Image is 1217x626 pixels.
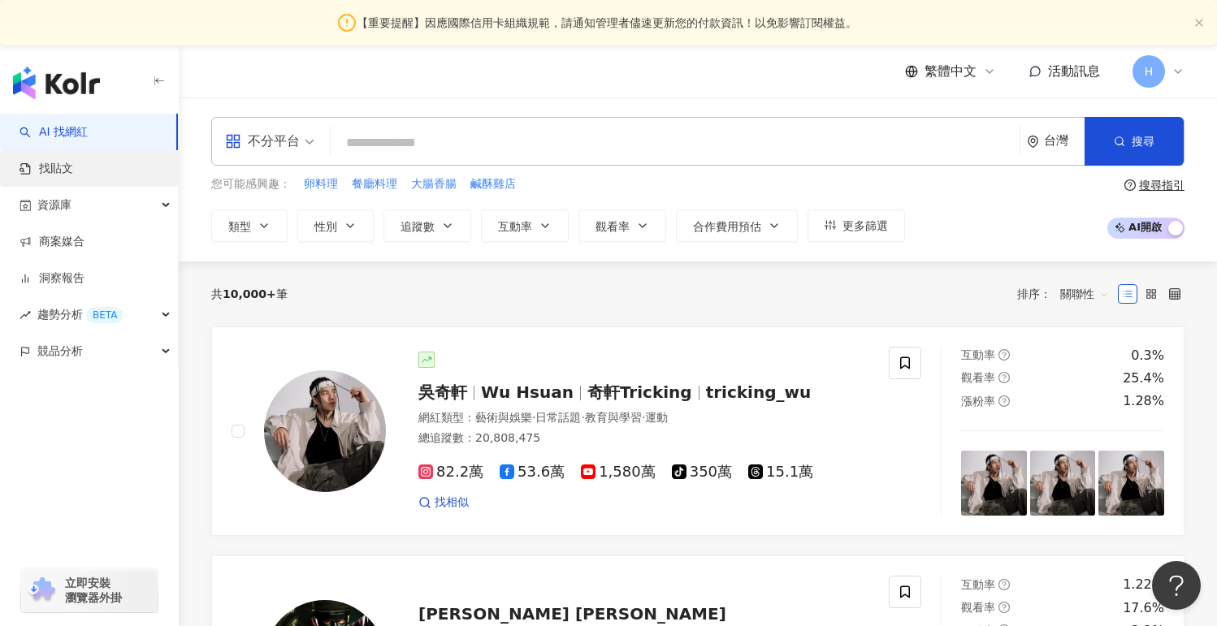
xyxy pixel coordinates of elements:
[1098,451,1164,516] img: post-image
[410,175,457,193] button: 大腸香腸
[676,209,798,242] button: 合作費用預估
[475,411,532,424] span: 藝術與娛樂
[581,411,584,424] span: ·
[481,209,569,242] button: 互動率
[998,602,1010,613] span: question-circle
[211,326,1185,537] a: KOL Avatar吳奇軒Wu Hsuan奇軒Trickingtricking_wu網紅類型：藝術與娛樂·日常話題·教育與學習·運動總追蹤數：20,808,47582.2萬53.6萬1,580萬...
[532,411,535,424] span: ·
[748,464,813,481] span: 15.1萬
[383,209,471,242] button: 追蹤數
[1048,63,1100,79] span: 活動訊息
[26,577,58,603] img: chrome extension
[211,176,291,192] span: 您可能感興趣：
[693,220,761,233] span: 合作費用預估
[645,411,668,424] span: 運動
[225,133,241,149] span: appstore
[411,176,457,192] span: 大腸香腸
[21,568,158,612] a: chrome extension立即安裝 瀏覽器外掛
[86,307,123,323] div: BETA
[596,220,630,233] span: 觀看率
[500,464,565,481] span: 53.6萬
[418,410,869,426] div: 網紅類型 ：
[418,604,726,624] span: [PERSON_NAME] [PERSON_NAME]
[706,382,812,402] span: tricking_wu
[228,220,251,233] span: 類型
[435,494,469,511] span: 找相似
[211,209,288,242] button: 類型
[961,348,995,361] span: 互動率
[1131,347,1164,365] div: 0.3%
[998,372,1010,383] span: question-circle
[225,128,300,154] div: 不分平台
[535,411,581,424] span: 日常話題
[1123,576,1164,594] div: 1.22%
[37,187,71,223] span: 資源庫
[498,220,532,233] span: 互動率
[314,220,337,233] span: 性別
[1145,63,1154,80] span: H
[303,175,339,193] button: 卵料理
[925,63,977,80] span: 繁體中文
[1123,369,1164,387] div: 25.4%
[1123,392,1164,410] div: 1.28%
[1124,179,1136,191] span: question-circle
[13,67,100,99] img: logo
[581,464,656,481] span: 1,580萬
[585,411,642,424] span: 教育與學習
[351,175,398,193] button: 餐廳料理
[578,209,666,242] button: 觀看率
[19,309,31,321] span: rise
[1194,18,1204,28] button: close
[1132,135,1154,148] span: 搜尋
[297,209,374,242] button: 性別
[1152,561,1201,610] iframe: Help Scout Beacon - Open
[1139,179,1185,192] div: 搜尋指引
[842,219,888,232] span: 更多篩選
[587,382,692,402] span: 奇軒Tricking
[961,395,995,408] span: 漲粉率
[961,601,995,614] span: 觀看率
[418,430,869,447] div: 總追蹤數 ： 20,808,475
[1085,117,1184,166] button: 搜尋
[672,464,732,481] span: 350萬
[401,220,435,233] span: 追蹤數
[19,124,88,140] a: searchAI 找網紅
[264,370,386,492] img: KOL Avatar
[1030,451,1096,516] img: post-image
[304,176,338,192] span: 卵料理
[961,451,1027,516] img: post-image
[961,371,995,384] span: 觀看率
[37,296,123,333] span: 趨勢分析
[1060,281,1109,307] span: 關聯性
[1123,599,1164,617] div: 17.6%
[998,579,1010,590] span: question-circle
[418,464,483,481] span: 82.2萬
[19,270,84,287] a: 洞察報告
[352,176,397,192] span: 餐廳料理
[961,578,995,591] span: 互動率
[470,176,516,192] span: 鹹酥雞店
[481,382,574,402] span: Wu Hsuan
[19,161,73,177] a: 找貼文
[65,576,122,605] span: 立即安裝 瀏覽器外掛
[998,395,1010,407] span: question-circle
[211,287,288,300] div: 共 筆
[418,494,469,511] a: 找相似
[1027,136,1039,148] span: environment
[1044,134,1085,148] div: 台灣
[37,333,83,369] span: 競品分析
[470,175,517,193] button: 鹹酥雞店
[223,287,276,300] span: 10,000+
[642,411,645,424] span: ·
[998,349,1010,360] span: question-circle
[19,234,84,250] a: 商案媒合
[418,382,467,402] span: 吳奇軒
[1017,281,1118,307] div: 排序：
[808,209,905,242] button: 更多篩選
[357,14,857,32] span: 【重要提醒】因應國際信用卡組織規範，請通知管理者儘速更新您的付款資訊！以免影響訂閱權益。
